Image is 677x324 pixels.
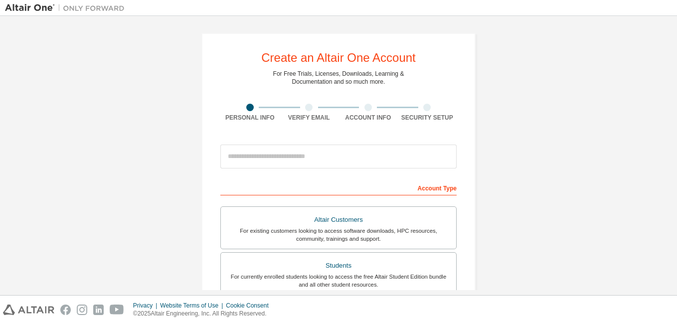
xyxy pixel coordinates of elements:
div: Personal Info [220,114,280,122]
img: facebook.svg [60,305,71,315]
img: Altair One [5,3,130,13]
div: For Free Trials, Licenses, Downloads, Learning & Documentation and so much more. [273,70,404,86]
div: For existing customers looking to access software downloads, HPC resources, community, trainings ... [227,227,450,243]
div: Cookie Consent [226,302,274,310]
img: linkedin.svg [93,305,104,315]
p: © 2025 Altair Engineering, Inc. All Rights Reserved. [133,310,275,318]
div: Students [227,259,450,273]
div: Account Info [338,114,398,122]
img: altair_logo.svg [3,305,54,315]
div: Altair Customers [227,213,450,227]
div: Security Setup [398,114,457,122]
div: Website Terms of Use [160,302,226,310]
img: youtube.svg [110,305,124,315]
div: Verify Email [280,114,339,122]
div: For currently enrolled students looking to access the free Altair Student Edition bundle and all ... [227,273,450,289]
div: Account Type [220,179,457,195]
div: Create an Altair One Account [261,52,416,64]
img: instagram.svg [77,305,87,315]
div: Privacy [133,302,160,310]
